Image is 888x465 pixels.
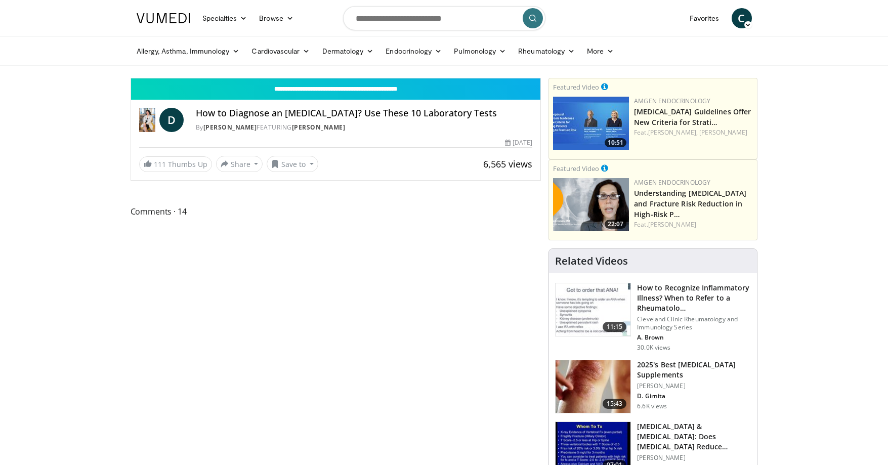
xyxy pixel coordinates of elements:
[553,164,599,173] small: Featured Video
[216,156,263,172] button: Share
[196,8,253,28] a: Specialties
[131,41,246,61] a: Allergy, Asthma, Immunology
[605,220,626,229] span: 22:07
[555,283,751,352] a: 11:15 How to Recognize Inflammatory Illness? When to Refer to a Rheumatolo… Cleveland Clinic Rheu...
[555,255,628,267] h4: Related Videos
[603,322,627,332] span: 11:15
[637,421,751,452] h3: [MEDICAL_DATA] & [MEDICAL_DATA]: Does [MEDICAL_DATA] Reduce Falls/Fractures in t…
[553,97,629,150] img: 7b525459-078d-43af-84f9-5c25155c8fbb.png.150x105_q85_crop-smart_upscale.jpg
[553,178,629,231] a: 22:07
[245,41,316,61] a: Cardiovascular
[637,454,751,462] p: [PERSON_NAME]
[512,41,581,61] a: Rheumatology
[505,138,532,147] div: [DATE]
[196,108,533,119] h4: How to Diagnose an [MEDICAL_DATA]? Use These 10 Laboratory Tests
[634,220,753,229] div: Feat.
[684,8,726,28] a: Favorites
[159,108,184,132] a: D
[637,402,667,410] p: 6.6K views
[483,158,532,170] span: 6,565 views
[603,399,627,409] span: 15:43
[634,188,746,219] a: Understanding [MEDICAL_DATA] and Fracture Risk Reduction in High-Risk P…
[732,8,752,28] a: C
[648,220,696,229] a: [PERSON_NAME]
[267,156,318,172] button: Save to
[553,97,629,150] a: 10:51
[637,315,751,331] p: Cleveland Clinic Rheumatology and Immunology Series
[634,178,710,187] a: Amgen Endocrinology
[555,360,751,413] a: 15:43 2025's Best [MEDICAL_DATA] Supplements [PERSON_NAME] D. Girnita 6.6K views
[637,283,751,313] h3: How to Recognize Inflammatory Illness? When to Refer to a Rheumatolo…
[448,41,512,61] a: Pulmonology
[637,392,751,400] p: D. Girnita
[343,6,545,30] input: Search topics, interventions
[637,344,670,352] p: 30.0K views
[553,82,599,92] small: Featured Video
[131,205,541,218] span: Comments 14
[637,333,751,342] p: A. Brown
[648,128,698,137] a: [PERSON_NAME],
[253,8,300,28] a: Browse
[581,41,620,61] a: More
[316,41,380,61] a: Dermatology
[637,360,751,380] h3: 2025's Best [MEDICAL_DATA] Supplements
[154,159,166,169] span: 111
[292,123,346,132] a: [PERSON_NAME]
[196,123,533,132] div: By FEATURING
[634,97,710,105] a: Amgen Endocrinology
[139,108,155,132] img: Dr. Diana Girnita
[637,382,751,390] p: [PERSON_NAME]
[634,107,751,127] a: [MEDICAL_DATA] Guidelines Offer New Criteria for Strati…
[139,156,212,172] a: 111 Thumbs Up
[605,138,626,147] span: 10:51
[634,128,753,137] div: Feat.
[556,360,630,413] img: 281e1a3d-dfe2-4a67-894e-a40ffc0c4a99.150x105_q85_crop-smart_upscale.jpg
[137,13,190,23] img: VuMedi Logo
[699,128,747,137] a: [PERSON_NAME]
[556,283,630,336] img: 5cecf4a9-46a2-4e70-91ad-1322486e7ee4.150x105_q85_crop-smart_upscale.jpg
[379,41,448,61] a: Endocrinology
[203,123,257,132] a: [PERSON_NAME]
[553,178,629,231] img: c9a25db3-4db0-49e1-a46f-17b5c91d58a1.png.150x105_q85_crop-smart_upscale.png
